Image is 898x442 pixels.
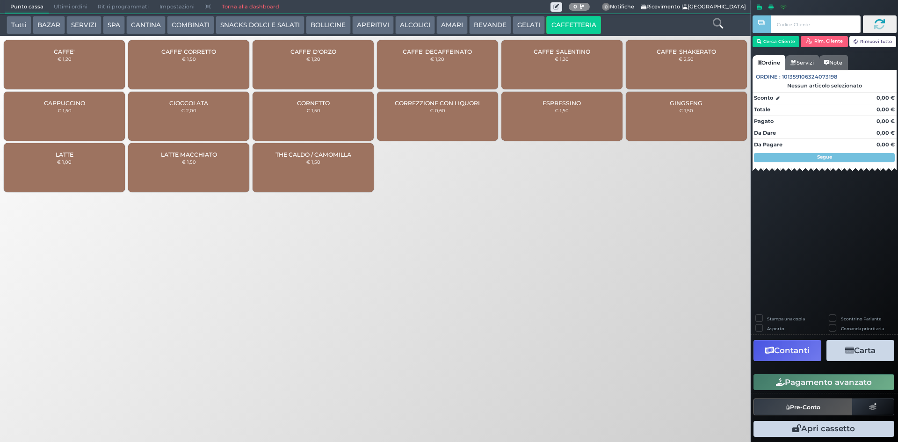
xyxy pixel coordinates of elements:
small: € 1,20 [58,56,72,62]
strong: 0,00 € [876,130,895,136]
strong: 0,00 € [876,94,895,101]
strong: 0,00 € [876,118,895,124]
small: € 1,50 [182,56,196,62]
span: CAFFE' SALENTINO [534,48,590,55]
button: Apri cassetto [753,421,894,437]
span: THE CALDO / CAMOMILLA [275,151,351,158]
span: CORNETTO [297,100,330,107]
span: Ultimi ordini [49,0,93,14]
strong: Pagato [754,118,774,124]
small: € 1,50 [306,159,320,165]
button: Rimuovi tutto [849,36,897,47]
button: Pagamento avanzato [753,374,894,390]
label: Stampa una copia [767,316,805,322]
span: Ritiri programmati [93,0,154,14]
b: 0 [573,3,577,10]
div: Nessun articolo selezionato [753,82,897,89]
button: ALCOLICI [395,16,435,35]
button: Tutti [7,16,31,35]
span: CAFFE' D'ORZO [290,48,336,55]
span: CAFFE' CORRETTO [161,48,216,55]
button: BEVANDE [469,16,511,35]
span: GINGSENG [670,100,702,107]
span: CIOCCOLATA [169,100,208,107]
strong: Totale [754,106,770,113]
small: € 0,60 [430,108,445,113]
button: CANTINA [126,16,166,35]
a: Ordine [753,55,785,70]
button: Cerca Cliente [753,36,800,47]
small: € 1,00 [57,159,72,165]
small: € 1,20 [430,56,444,62]
button: CAFFETTERIA [546,16,601,35]
button: SNACKS DOLCI E SALATI [216,16,304,35]
span: ESPRESSINO [543,100,581,107]
button: BAZAR [33,16,65,35]
strong: 0,00 € [876,106,895,113]
button: Carta [826,340,894,361]
input: Codice Cliente [771,15,860,33]
small: € 1,50 [58,108,72,113]
span: Impostazioni [154,0,200,14]
span: CAFFE' [54,48,75,55]
button: BOLLICINE [306,16,350,35]
span: CORREZZIONE CON LIQUORI [395,100,480,107]
label: Scontrino Parlante [841,316,881,322]
strong: Da Pagare [754,141,782,148]
span: Ordine : [756,73,781,81]
button: SERVIZI [66,16,101,35]
span: CAFFE' DECAFFEINATO [403,48,472,55]
strong: Da Dare [754,130,776,136]
span: CAFFE' SHAKERATO [657,48,716,55]
a: Servizi [785,55,819,70]
button: COMBINATI [167,16,214,35]
small: € 1,50 [555,108,569,113]
small: € 1,50 [679,108,693,113]
button: AMARI [436,16,468,35]
small: € 1,50 [182,159,196,165]
button: SPA [103,16,125,35]
button: Pre-Conto [753,399,853,415]
strong: 0,00 € [876,141,895,148]
small: € 1,20 [555,56,569,62]
button: APERITIVI [352,16,394,35]
button: Contanti [753,340,821,361]
span: Punto cassa [5,0,49,14]
strong: Segue [817,154,832,160]
small: € 2,50 [679,56,694,62]
span: 101359106324073198 [782,73,837,81]
small: € 1,50 [306,108,320,113]
span: 0 [602,3,610,11]
span: CAPPUCCINO [44,100,85,107]
button: GELATI [513,16,545,35]
strong: Sconto [754,94,773,102]
span: LATTE MACCHIATO [161,151,217,158]
small: € 1,20 [306,56,320,62]
label: Asporto [767,326,784,332]
small: € 2,00 [181,108,196,113]
label: Comanda prioritaria [841,326,884,332]
a: Torna alla dashboard [216,0,284,14]
button: Rim. Cliente [801,36,848,47]
span: LATTE [56,151,73,158]
a: Note [819,55,847,70]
